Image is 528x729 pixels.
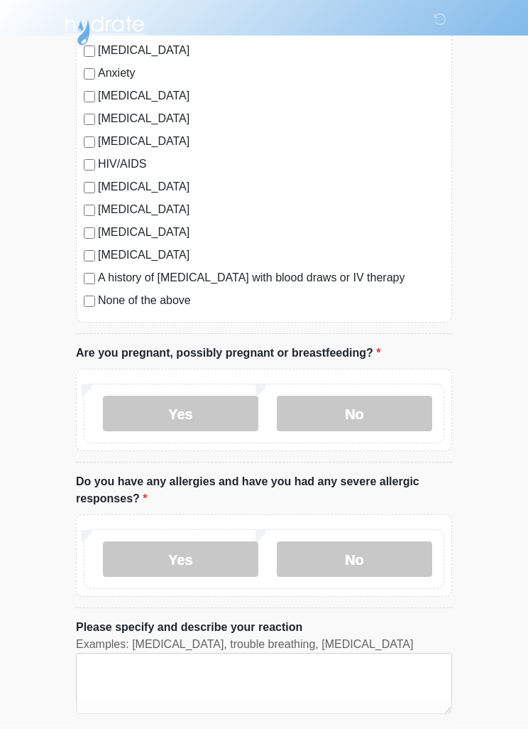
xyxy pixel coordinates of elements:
[84,273,95,284] input: A history of [MEDICAL_DATA] with blood draws or IV therapy
[84,114,95,125] input: [MEDICAL_DATA]
[98,224,444,241] label: [MEDICAL_DATA]
[103,541,258,577] label: Yes
[277,396,432,431] label: No
[84,68,95,80] input: Anxiety
[98,247,444,264] label: [MEDICAL_DATA]
[76,473,452,507] label: Do you have any allergies and have you had any severe allergic responses?
[84,182,95,193] input: [MEDICAL_DATA]
[84,250,95,261] input: [MEDICAL_DATA]
[84,91,95,102] input: [MEDICAL_DATA]
[76,345,380,362] label: Are you pregnant, possibly pregnant or breastfeeding?
[98,292,444,309] label: None of the above
[98,133,444,150] label: [MEDICAL_DATA]
[76,619,302,636] label: Please specify and describe your reaction
[98,65,444,82] label: Anxiety
[76,636,452,653] div: Examples: [MEDICAL_DATA], trouble breathing, [MEDICAL_DATA]
[84,136,95,148] input: [MEDICAL_DATA]
[98,178,444,195] label: [MEDICAL_DATA]
[84,227,95,239] input: [MEDICAL_DATA]
[98,269,444,286] label: A history of [MEDICAL_DATA] with blood draws or IV therapy
[98,201,444,218] label: [MEDICAL_DATA]
[84,296,95,307] input: None of the above
[98,110,444,127] label: [MEDICAL_DATA]
[277,541,432,577] label: No
[84,205,95,216] input: [MEDICAL_DATA]
[62,11,147,46] img: Hydrate IV Bar - Scottsdale Logo
[84,159,95,171] input: HIV/AIDS
[103,396,258,431] label: Yes
[98,156,444,173] label: HIV/AIDS
[98,87,444,104] label: [MEDICAL_DATA]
